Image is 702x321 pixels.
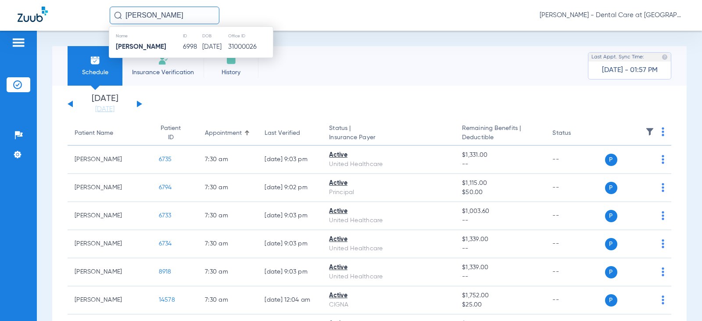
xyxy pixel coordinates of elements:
td: [DATE] 9:03 PM [258,258,322,286]
td: [PERSON_NAME] [68,146,152,174]
div: Active [329,151,448,160]
span: -- [462,244,538,253]
span: $1,339.00 [462,263,538,272]
span: [PERSON_NAME] - Dental Care at [GEOGRAPHIC_DATA] [540,11,684,20]
span: [DATE] - 01:57 PM [602,66,658,75]
td: -- [545,258,605,286]
span: Deductible [462,133,538,142]
span: P [605,238,617,250]
img: hamburger-icon [11,37,25,48]
img: Zuub Logo [18,7,48,22]
img: Manual Insurance Verification [158,55,168,65]
td: -- [545,146,605,174]
td: [PERSON_NAME] [68,202,152,230]
li: [DATE] [79,94,131,114]
td: 7:30 AM [198,146,258,174]
span: Schedule [74,68,116,77]
span: $1,115.00 [462,179,538,188]
span: 6794 [159,184,172,191]
td: [DATE] [202,41,228,53]
img: group-dot-blue.svg [662,183,664,192]
span: P [605,154,617,166]
th: Status [545,121,605,146]
div: United Healthcare [329,216,448,225]
span: -- [462,160,538,169]
div: Principal [329,188,448,197]
span: History [210,68,252,77]
span: 8918 [159,269,172,275]
img: Schedule [90,55,100,65]
span: Insurance Verification [129,68,197,77]
td: 6998 [183,41,201,53]
img: group-dot-blue.svg [662,239,664,248]
div: Patient ID [159,124,183,142]
td: -- [545,202,605,230]
div: Last Verified [265,129,300,138]
img: group-dot-blue.svg [662,267,664,276]
td: 7:30 AM [198,230,258,258]
div: Active [329,207,448,216]
td: [PERSON_NAME] [68,230,152,258]
span: $1,003.60 [462,207,538,216]
td: 7:30 AM [198,286,258,314]
span: P [605,266,617,278]
div: United Healthcare [329,272,448,281]
div: Active [329,263,448,272]
div: United Healthcare [329,244,448,253]
span: 6733 [159,213,172,219]
td: 7:30 AM [198,202,258,230]
span: 6735 [159,156,172,162]
div: CIGNA [329,300,448,310]
img: last sync help info [662,54,668,60]
input: Search for patients [110,7,219,24]
div: Active [329,179,448,188]
span: Insurance Payer [329,133,448,142]
td: [DATE] 9:02 PM [258,174,322,202]
div: Active [329,235,448,244]
img: group-dot-blue.svg [662,127,664,136]
span: Last Appt. Sync Time: [591,53,644,61]
td: [DATE] 9:03 PM [258,230,322,258]
div: Appointment [205,129,242,138]
th: DOB [202,31,228,41]
span: -- [462,272,538,281]
td: 31000026 [228,41,273,53]
span: P [605,294,617,307]
td: 7:30 AM [198,174,258,202]
div: United Healthcare [329,160,448,169]
img: group-dot-blue.svg [662,155,664,164]
div: Patient Name [75,129,145,138]
td: -- [545,286,605,314]
a: [DATE] [79,105,131,114]
th: Status | [322,121,455,146]
span: $1,752.00 [462,291,538,300]
span: $25.00 [462,300,538,310]
span: $1,339.00 [462,235,538,244]
td: [PERSON_NAME] [68,258,152,286]
img: Search Icon [114,11,122,19]
td: [DATE] 9:03 PM [258,146,322,174]
div: Patient Name [75,129,113,138]
strong: [PERSON_NAME] [116,43,166,50]
th: Name [109,31,183,41]
div: Last Verified [265,129,315,138]
td: -- [545,230,605,258]
td: [PERSON_NAME] [68,174,152,202]
div: Appointment [205,129,251,138]
td: [PERSON_NAME] [68,286,152,314]
img: filter.svg [645,127,654,136]
img: group-dot-blue.svg [662,211,664,220]
span: 14578 [159,297,175,303]
td: [DATE] 9:03 PM [258,202,322,230]
td: -- [545,174,605,202]
th: ID [183,31,201,41]
span: $1,331.00 [462,151,538,160]
img: group-dot-blue.svg [662,296,664,304]
span: P [605,210,617,222]
span: -- [462,216,538,225]
th: Remaining Benefits | [455,121,545,146]
th: Office ID [228,31,273,41]
td: [DATE] 12:04 AM [258,286,322,314]
span: P [605,182,617,194]
img: History [226,55,236,65]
